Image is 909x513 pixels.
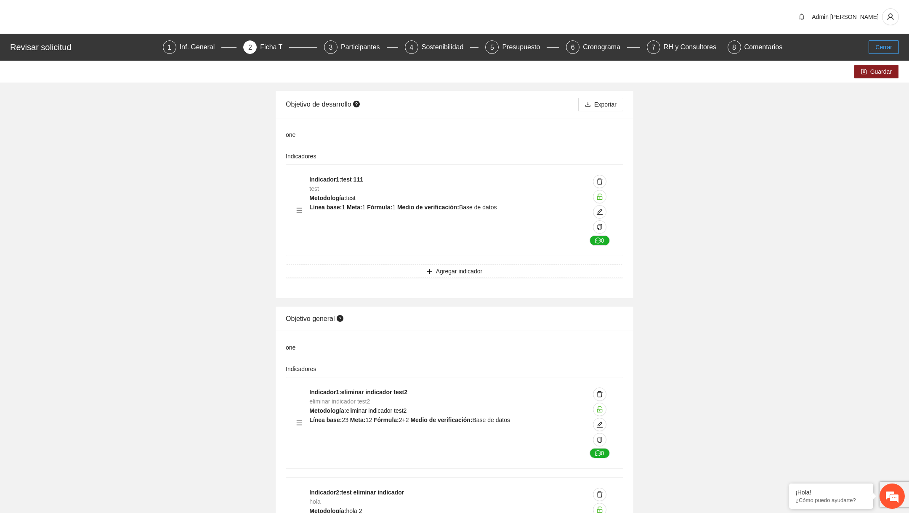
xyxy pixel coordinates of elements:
div: Comentarios [744,40,783,54]
span: eliminar indicador test2 [309,398,370,405]
span: Agregar indicador [436,267,483,276]
div: Minimizar ventana de chat en vivo [138,4,158,24]
span: menu [296,207,302,213]
span: 2+2 [399,417,409,423]
button: message0 [590,235,610,246]
span: Admin [PERSON_NAME] [812,13,879,20]
strong: Meta: [350,417,366,423]
div: Participantes [341,40,387,54]
div: 5Presupuesto [485,40,559,54]
button: saveGuardar [854,65,898,78]
button: user [882,8,899,25]
div: 7RH y Consultores [647,40,721,54]
button: downloadExportar [578,98,623,111]
span: 1 [362,204,366,211]
strong: Línea base: [309,417,342,423]
span: plus [427,268,433,275]
span: copy [597,437,603,444]
strong: Indicador 2 : test eliminar indicador [309,489,404,496]
span: download [585,102,591,108]
div: 1Inf. General [163,40,237,54]
div: one [286,130,623,139]
button: unlock [593,403,606,416]
span: unlock [593,193,606,200]
span: delete [593,178,606,185]
div: 8Comentarios [728,40,783,54]
span: copy [597,224,603,231]
div: RH y Consultores [664,40,723,54]
strong: Metodología: [309,407,346,414]
strong: Indicador 1 : test 111 [309,176,363,183]
div: Presupuesto [502,40,547,54]
div: 4Sostenibilidad [405,40,479,54]
div: Chatee con nosotros ahora [44,43,141,54]
span: 7 [651,44,655,51]
span: 6 [571,44,575,51]
strong: Indicador 1 : eliminar indicador test2 [309,389,407,395]
strong: Fórmula: [374,417,399,423]
span: question-circle [353,101,360,107]
button: delete [593,387,606,401]
span: 4 [409,44,413,51]
span: 23 [342,417,348,423]
span: 3 [329,44,333,51]
span: 2 [248,44,252,51]
label: Indicadores [286,364,316,374]
button: message0 [590,448,610,458]
button: edit [593,418,606,431]
button: delete [593,488,606,501]
strong: Medio de verificación: [410,417,472,423]
div: Ficha T [260,40,289,54]
span: message [595,238,601,244]
label: Indicadores [286,152,316,161]
strong: Meta: [347,204,362,211]
div: 3Participantes [324,40,398,54]
button: delete [593,175,606,188]
textarea: Escriba su mensaje y pulse “Intro” [4,230,160,259]
button: plusAgregar indicador [286,265,623,278]
span: edit [593,421,606,428]
button: copy [593,433,606,446]
div: Revisar solicitud [10,40,158,54]
span: test [309,185,319,192]
div: Cronograma [583,40,627,54]
button: edit [593,205,606,219]
span: edit [593,208,606,215]
div: Inf. General [180,40,222,54]
span: 12 [365,417,372,423]
span: delete [593,391,606,398]
span: 1 [342,204,345,211]
span: Guardar [870,67,892,76]
span: Base de datos [472,417,510,423]
p: ¿Cómo puedo ayudarte? [795,497,867,503]
span: 1 [392,204,396,211]
div: ¡Hola! [795,489,867,496]
strong: Metodología: [309,195,346,201]
span: Base de datos [459,204,497,211]
span: save [861,69,867,75]
span: message [595,450,601,457]
div: one [286,343,623,352]
span: unlock [593,506,606,513]
div: 2Ficha T [243,40,317,54]
span: 8 [732,44,736,51]
strong: Fórmula: [367,204,392,211]
span: delete [593,491,606,498]
strong: Línea base: [309,204,342,211]
span: user [882,13,898,21]
button: bell [795,10,808,24]
span: Exportar [594,100,617,109]
span: Objetivo general [286,315,345,322]
strong: Medio de verificación: [397,204,459,211]
div: 6Cronograma [566,40,640,54]
span: unlock [593,406,606,413]
span: 5 [490,44,494,51]
div: Sostenibilidad [422,40,470,54]
span: bell [795,13,808,20]
span: hola [309,498,320,505]
button: unlock [593,190,606,203]
span: test [346,195,356,201]
span: eliminar indicador test2 [346,407,407,414]
span: 1 [167,44,171,51]
span: Cerrar [875,43,892,52]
